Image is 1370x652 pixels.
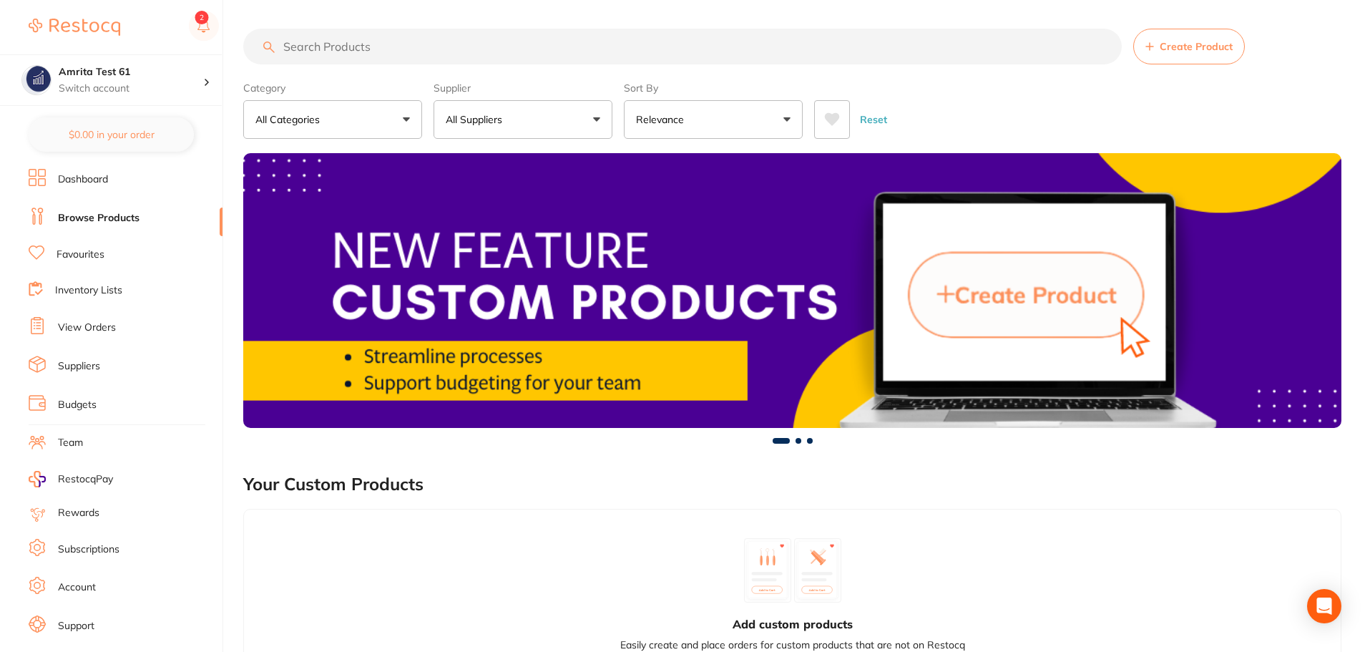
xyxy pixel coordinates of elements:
[29,19,120,36] img: Restocq Logo
[58,321,116,335] a: View Orders
[29,11,120,44] a: Restocq Logo
[243,100,422,139] button: All Categories
[58,359,100,374] a: Suppliers
[29,471,113,487] a: RestocqPay
[624,82,803,94] label: Sort By
[733,616,853,632] h3: Add custom products
[58,472,113,487] span: RestocqPay
[58,619,94,633] a: Support
[1307,589,1341,623] div: Open Intercom Messenger
[58,172,108,187] a: Dashboard
[794,538,841,603] img: custom_product_2
[58,398,97,412] a: Budgets
[744,538,791,603] img: custom_product_1
[58,211,140,225] a: Browse Products
[58,506,99,520] a: Rewards
[29,471,46,487] img: RestocqPay
[624,100,803,139] button: Relevance
[59,65,203,79] h4: Amrita Test 61
[29,117,194,152] button: $0.00 in your order
[1160,41,1233,52] span: Create Product
[58,436,83,450] a: Team
[856,100,891,139] button: Reset
[58,542,119,557] a: Subscriptions
[1133,29,1245,64] button: Create Product
[243,29,1122,64] input: Search Products
[243,82,422,94] label: Category
[636,112,690,127] p: Relevance
[57,248,104,262] a: Favourites
[243,153,1341,428] img: Browse Products
[255,112,326,127] p: All Categories
[243,475,424,495] h2: Your Custom Products
[434,100,612,139] button: All Suppliers
[55,283,122,298] a: Inventory Lists
[446,112,508,127] p: All Suppliers
[59,82,203,96] p: Switch account
[434,82,612,94] label: Supplier
[58,580,96,595] a: Account
[22,66,51,94] img: Amrita Test 61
